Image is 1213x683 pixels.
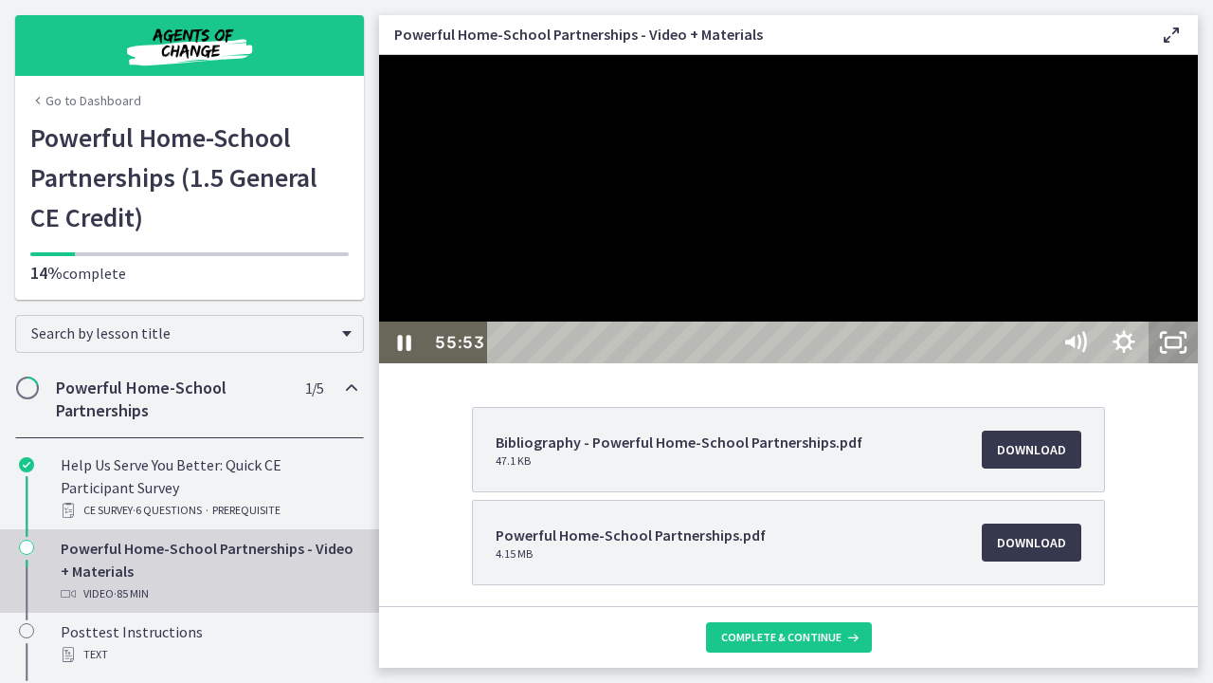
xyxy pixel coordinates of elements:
h1: Powerful Home-School Partnerships (1.5 General CE Credit) [30,118,349,237]
div: Powerful Home-School Partnerships - Video + Materials [61,537,356,605]
div: Help Us Serve You Better: Quick CE Participant Survey [61,453,356,522]
span: Bibliography - Powerful Home-School Partnerships.pdf [496,431,862,453]
h2: Powerful Home-School Partnerships [56,377,287,422]
div: CE Survey [61,499,356,522]
span: 14% [30,262,63,284]
span: Powerful Home-School Partnerships.pdf [496,524,766,546]
img: Agents of Change [76,23,303,68]
span: Complete & continue [721,630,842,645]
div: Video [61,582,356,605]
i: Completed [19,457,34,472]
button: Show settings menu [720,267,769,308]
button: Mute [671,267,720,308]
span: Search by lesson title [31,323,333,342]
span: PREREQUISITE [212,499,281,522]
span: 1 / 5 [305,377,323,399]
div: Text [61,643,356,666]
iframe: Video Lesson [379,55,1198,363]
span: Download [997,438,1066,461]
p: complete [30,262,349,285]
span: · [206,499,208,522]
span: · 6 Questions [133,499,202,522]
button: Unfullscreen [769,267,819,308]
span: · 85 min [114,582,149,605]
a: Download [982,431,1081,469]
div: Search by lesson title [15,315,364,353]
span: Download [997,531,1066,554]
a: Download [982,524,1081,562]
button: Complete & continue [706,622,872,653]
div: Posttest Instructions [61,620,356,666]
span: 4.15 MB [496,546,766,562]
span: 47.1 KB [496,453,862,469]
a: Go to Dashboard [30,91,141,110]
h3: Powerful Home-School Partnerships - Video + Materials [394,23,1130,46]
